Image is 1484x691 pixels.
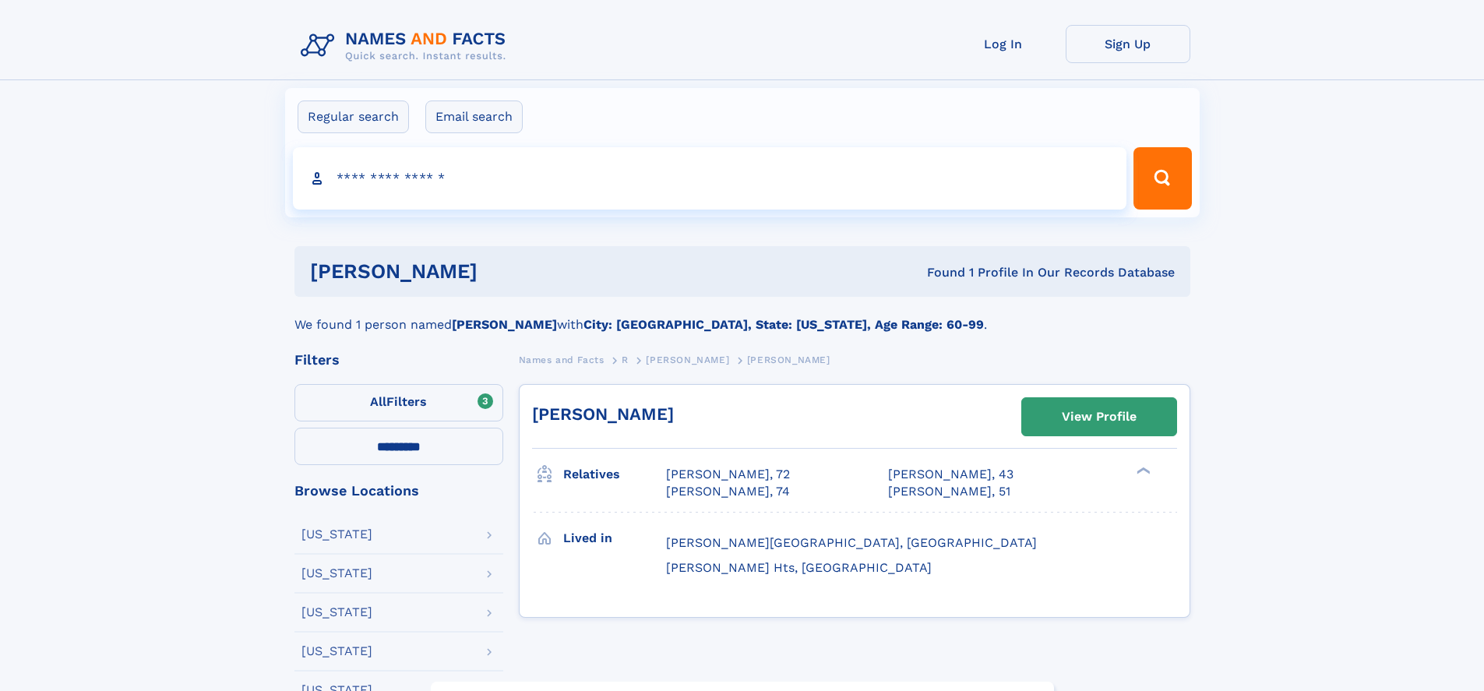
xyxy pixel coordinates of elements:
div: ❯ [1133,466,1151,476]
span: [PERSON_NAME] Hts, [GEOGRAPHIC_DATA] [666,560,932,575]
label: Email search [425,100,523,133]
a: [PERSON_NAME], 72 [666,466,790,483]
span: R [622,354,629,365]
span: [PERSON_NAME][GEOGRAPHIC_DATA], [GEOGRAPHIC_DATA] [666,535,1037,550]
a: [PERSON_NAME], 51 [888,483,1010,500]
div: We found 1 person named with . [294,297,1190,334]
a: [PERSON_NAME], 74 [666,483,790,500]
h1: [PERSON_NAME] [310,262,703,281]
a: Names and Facts [519,350,605,369]
h3: Relatives [563,461,666,488]
div: [US_STATE] [301,645,372,658]
a: [PERSON_NAME] [532,404,674,424]
a: Sign Up [1066,25,1190,63]
label: Regular search [298,100,409,133]
label: Filters [294,384,503,421]
img: Logo Names and Facts [294,25,519,67]
a: Log In [941,25,1066,63]
div: Filters [294,353,503,367]
div: [US_STATE] [301,606,372,619]
a: [PERSON_NAME] [646,350,729,369]
div: [US_STATE] [301,528,372,541]
span: [PERSON_NAME] [747,354,830,365]
div: Found 1 Profile In Our Records Database [702,264,1175,281]
b: [PERSON_NAME] [452,317,557,332]
a: [PERSON_NAME], 43 [888,466,1013,483]
b: City: [GEOGRAPHIC_DATA], State: [US_STATE], Age Range: 60-99 [583,317,984,332]
button: Search Button [1133,147,1191,210]
div: View Profile [1062,399,1137,435]
div: [US_STATE] [301,567,372,580]
input: search input [293,147,1127,210]
a: View Profile [1022,398,1176,435]
span: All [370,394,386,409]
div: Browse Locations [294,484,503,498]
span: [PERSON_NAME] [646,354,729,365]
a: R [622,350,629,369]
h3: Lived in [563,525,666,552]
